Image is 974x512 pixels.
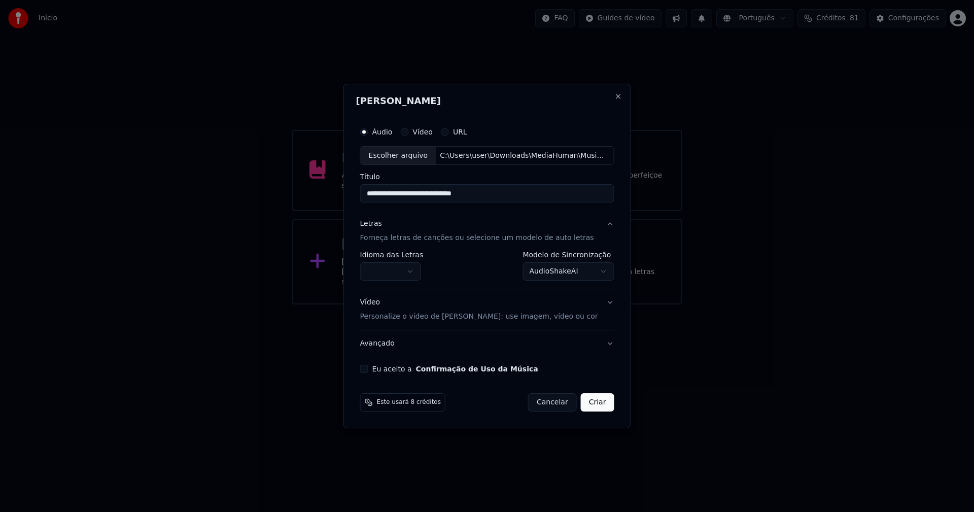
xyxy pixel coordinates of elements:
[377,398,441,406] span: Este usará 8 créditos
[372,128,393,135] label: Áudio
[360,330,614,357] button: Avançado
[528,393,577,412] button: Cancelar
[360,211,614,252] button: LetrasForneça letras de canções ou selecione um modelo de auto letras
[453,128,467,135] label: URL
[412,128,433,135] label: Vídeo
[360,219,382,229] div: Letras
[581,393,614,412] button: Criar
[360,290,614,330] button: VídeoPersonalize o vídeo de [PERSON_NAME]: use imagem, vídeo ou cor
[360,312,598,322] p: Personalize o vídeo de [PERSON_NAME]: use imagem, vídeo ou cor
[360,252,614,289] div: LetrasForneça letras de canções ou selecione um modelo de auto letras
[360,252,424,259] label: Idioma das Letras
[360,233,594,244] p: Forneça letras de canções ou selecione um modelo de auto letras
[356,96,618,106] h2: [PERSON_NAME]
[416,365,538,372] button: Eu aceito a
[372,365,538,372] label: Eu aceito a
[360,298,598,322] div: Vídeo
[523,252,614,259] label: Modelo de Sincronização
[436,151,608,161] div: C:\Users\user\Downloads\MediaHuman\Music\Trio Clave - choram os meus olhos.mp3
[361,147,436,165] div: Escolher arquivo
[360,174,614,181] label: Título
